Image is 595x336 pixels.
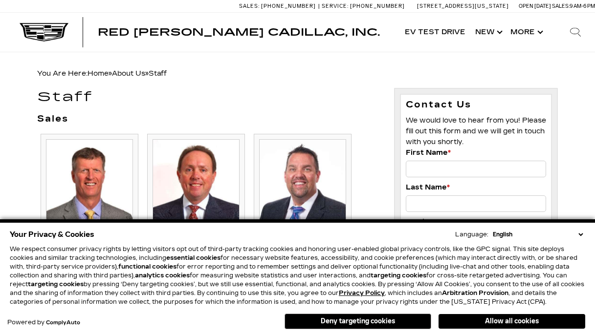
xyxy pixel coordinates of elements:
a: EV Test Drive [400,13,470,52]
h1: Staff [37,90,379,105]
strong: analytics cookies [135,272,190,279]
a: Sales: [PHONE_NUMBER] [239,3,318,9]
a: ComplyAuto [46,320,80,326]
a: [STREET_ADDRESS][US_STATE] [417,3,509,9]
label: Last Name [406,182,450,193]
label: First Name [406,147,451,158]
label: Email [406,217,430,228]
a: About Us [112,69,145,78]
img: Thom Buckley [153,139,240,226]
span: Service: [322,3,349,9]
span: [PHONE_NUMBER] [261,3,316,9]
img: Mike Jorgensen [46,139,133,226]
strong: Arbitration Provision [442,290,508,296]
span: » [112,69,167,78]
span: [PHONE_NUMBER] [350,3,405,9]
button: Allow all cookies [439,314,585,329]
select: Language Select [490,230,585,239]
div: Language: [455,231,488,237]
strong: essential cookies [166,254,220,261]
div: Breadcrumbs [37,67,558,81]
strong: targeting cookies [371,272,426,279]
button: More [506,13,546,52]
span: Open [DATE] [519,3,551,9]
span: Red [PERSON_NAME] Cadillac, Inc. [98,26,380,38]
span: Your Privacy & Cookies [10,228,94,241]
strong: targeting cookies [28,281,84,288]
a: Red [PERSON_NAME] Cadillac, Inc. [98,27,380,37]
h3: Contact Us [406,100,546,110]
span: You Are Here: [37,69,167,78]
a: Service: [PHONE_NUMBER] [318,3,407,9]
strong: functional cookies [118,263,176,270]
span: We would love to hear from you! Please fill out this form and we will get in touch with you shortly. [406,116,546,146]
p: We respect consumer privacy rights by letting visitors opt out of third-party tracking cookies an... [10,245,585,306]
span: » [88,69,167,78]
span: Staff [149,69,167,78]
a: Privacy Policy [339,290,385,296]
button: Deny targeting cookies [285,314,431,329]
a: New [470,13,506,52]
div: Powered by [7,319,80,326]
span: Sales: [239,3,260,9]
img: Cadillac Dark Logo with Cadillac White Text [20,23,68,42]
span: 9 AM-6 PM [570,3,595,9]
a: Home [88,69,109,78]
h3: Sales [37,114,379,124]
span: Sales: [552,3,570,9]
img: Leif Clinard [259,139,346,226]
